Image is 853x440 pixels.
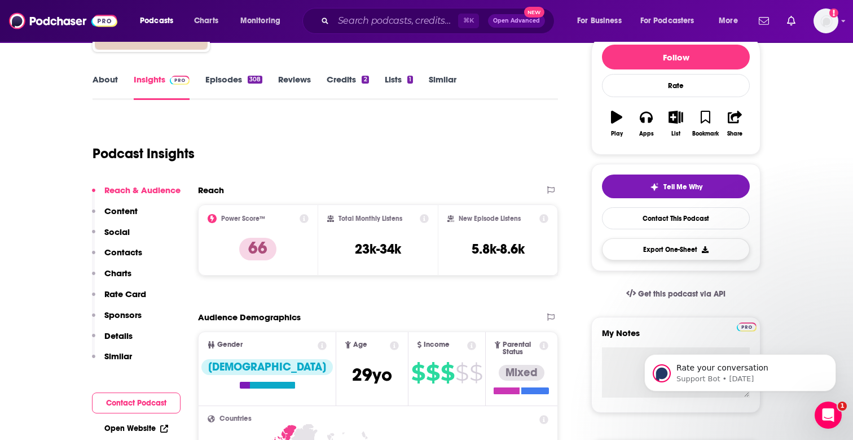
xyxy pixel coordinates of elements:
[104,424,168,433] a: Open Website
[815,402,842,429] iframe: Intercom live chat
[104,310,142,320] p: Sponsors
[469,364,482,382] span: $
[602,328,750,347] label: My Notes
[711,12,752,30] button: open menu
[338,215,402,223] h2: Total Monthly Listens
[170,76,190,85] img: Podchaser Pro
[355,241,401,258] h3: 23k-34k
[132,12,188,30] button: open menu
[459,215,521,223] h2: New Episode Listens
[814,8,838,33] button: Show profile menu
[219,415,252,422] span: Countries
[104,351,132,361] p: Similar
[754,11,773,31] a: Show notifications dropdown
[602,74,750,97] div: Rate
[92,268,131,289] button: Charts
[104,268,131,278] p: Charts
[727,130,742,137] div: Share
[353,341,367,348] span: Age
[488,14,545,28] button: Open AdvancedNew
[838,402,847,411] span: 1
[362,76,368,84] div: 2
[499,365,544,381] div: Mixed
[92,247,142,268] button: Contacts
[240,13,280,29] span: Monitoring
[640,13,694,29] span: For Podcasters
[92,393,181,413] button: Contact Podcast
[577,13,622,29] span: For Business
[104,185,181,195] p: Reach & Audience
[92,206,138,226] button: Content
[248,76,262,84] div: 308
[493,18,540,24] span: Open Advanced
[569,12,636,30] button: open menu
[424,341,450,348] span: Income
[524,7,544,18] span: New
[104,247,142,258] p: Contacts
[232,12,295,30] button: open menu
[333,12,458,30] input: Search podcasts, credits, & more...
[187,12,225,30] a: Charts
[201,359,333,375] div: [DEMOGRAPHIC_DATA]
[650,182,659,191] img: tell me why sparkle
[638,289,726,299] span: Get this podcast via API
[198,185,224,195] h2: Reach
[720,103,750,144] button: Share
[92,226,130,247] button: Social
[198,312,301,323] h2: Audience Demographics
[455,364,468,382] span: $
[691,103,720,144] button: Bookmark
[134,74,190,100] a: InsightsPodchaser Pro
[92,330,133,351] button: Details
[104,226,130,237] p: Social
[663,182,702,191] span: Tell Me Why
[737,323,757,332] img: Podchaser Pro
[602,103,631,144] button: Play
[140,13,173,29] span: Podcasts
[205,74,262,100] a: Episodes308
[9,10,117,32] img: Podchaser - Follow, Share and Rate Podcasts
[602,175,750,198] button: tell me why sparkleTell Me Why
[92,351,132,372] button: Similar
[352,364,392,386] span: 29 yo
[92,185,181,206] button: Reach & Audience
[627,330,853,409] iframe: Intercom notifications message
[611,130,623,137] div: Play
[671,130,680,137] div: List
[221,215,265,223] h2: Power Score™
[104,206,138,216] p: Content
[814,8,838,33] span: Logged in as RP_publicity
[194,13,218,29] span: Charts
[92,289,146,310] button: Rate Card
[829,8,838,18] svg: Add a profile image
[429,74,456,100] a: Similar
[503,341,538,356] span: Parental Status
[472,241,525,258] h3: 5.8k-8.6k
[239,238,276,260] p: 66
[617,280,735,308] a: Get this podcast via API
[92,310,142,330] button: Sponsors
[385,74,413,100] a: Lists1
[602,238,750,260] button: Export One-Sheet
[278,74,311,100] a: Reviews
[814,8,838,33] img: User Profile
[737,321,757,332] a: Pro website
[313,8,565,34] div: Search podcasts, credits, & more...
[782,11,800,31] a: Show notifications dropdown
[411,364,425,382] span: $
[631,103,661,144] button: Apps
[719,13,738,29] span: More
[426,364,439,382] span: $
[217,341,243,348] span: Gender
[633,12,711,30] button: open menu
[407,76,413,84] div: 1
[327,74,368,100] a: Credits2
[93,145,195,162] h1: Podcast Insights
[661,103,691,144] button: List
[692,130,719,137] div: Bookmark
